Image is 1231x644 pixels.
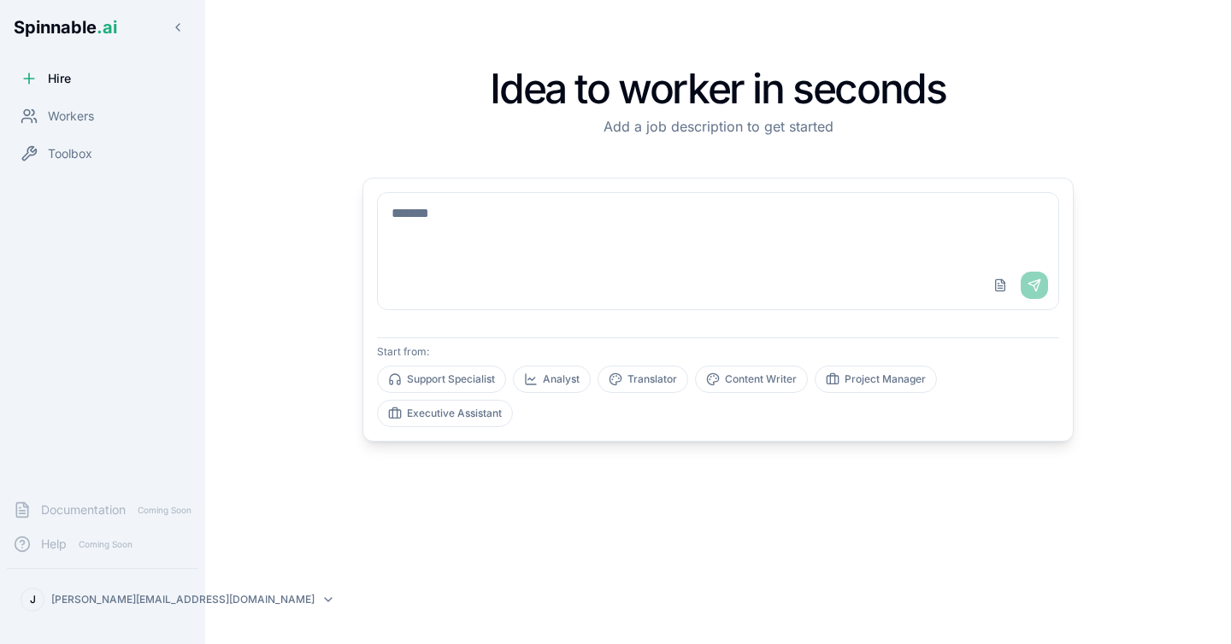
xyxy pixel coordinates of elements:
button: Executive Assistant [377,400,513,427]
span: Coming Soon [133,502,197,518]
button: Analyst [513,366,591,393]
span: .ai [97,17,117,38]
p: Add a job description to get started [362,116,1074,137]
span: J [30,593,36,606]
span: Help [41,536,67,553]
button: Content Writer [695,366,808,393]
p: Start from: [377,345,1059,359]
span: Hire [48,70,71,87]
button: Support Specialist [377,366,506,393]
span: Coming Soon [74,536,138,553]
button: Project Manager [815,366,937,393]
p: [PERSON_NAME][EMAIL_ADDRESS][DOMAIN_NAME] [51,593,315,606]
span: Toolbox [48,145,92,162]
span: Documentation [41,501,126,518]
button: Translator [598,366,688,393]
button: J[PERSON_NAME][EMAIL_ADDRESS][DOMAIN_NAME] [14,583,191,617]
span: Spinnable [14,17,117,38]
span: Workers [48,108,94,125]
h1: Idea to worker in seconds [362,68,1074,109]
